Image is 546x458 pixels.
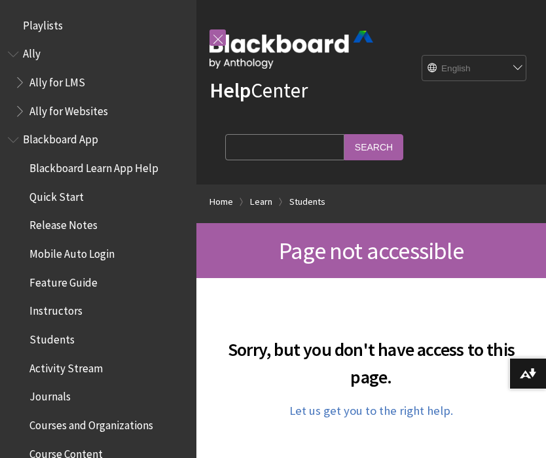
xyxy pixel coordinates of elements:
[289,403,453,419] a: Let us get you to the right help.
[289,194,325,210] a: Students
[29,414,153,432] span: Courses and Organizations
[8,14,189,37] nav: Book outline for Playlists
[250,194,272,210] a: Learn
[29,300,82,318] span: Instructors
[29,71,85,89] span: Ally for LMS
[29,272,98,289] span: Feature Guide
[344,134,403,160] input: Search
[29,100,108,118] span: Ally for Websites
[209,77,308,103] a: HelpCenter
[209,194,233,210] a: Home
[279,236,464,266] span: Page not accessible
[422,56,527,82] select: Site Language Selector
[29,186,84,203] span: Quick Start
[29,386,71,404] span: Journals
[29,215,98,232] span: Release Notes
[23,129,98,147] span: Blackboard App
[29,157,158,175] span: Blackboard Learn App Help
[8,43,189,122] nav: Book outline for Anthology Ally Help
[29,357,103,375] span: Activity Stream
[23,43,41,61] span: Ally
[29,243,115,260] span: Mobile Auto Login
[209,77,251,103] strong: Help
[29,328,75,346] span: Students
[223,320,520,391] h2: Sorry, but you don't have access to this page.
[23,14,63,32] span: Playlists
[209,31,373,69] img: Blackboard by Anthology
